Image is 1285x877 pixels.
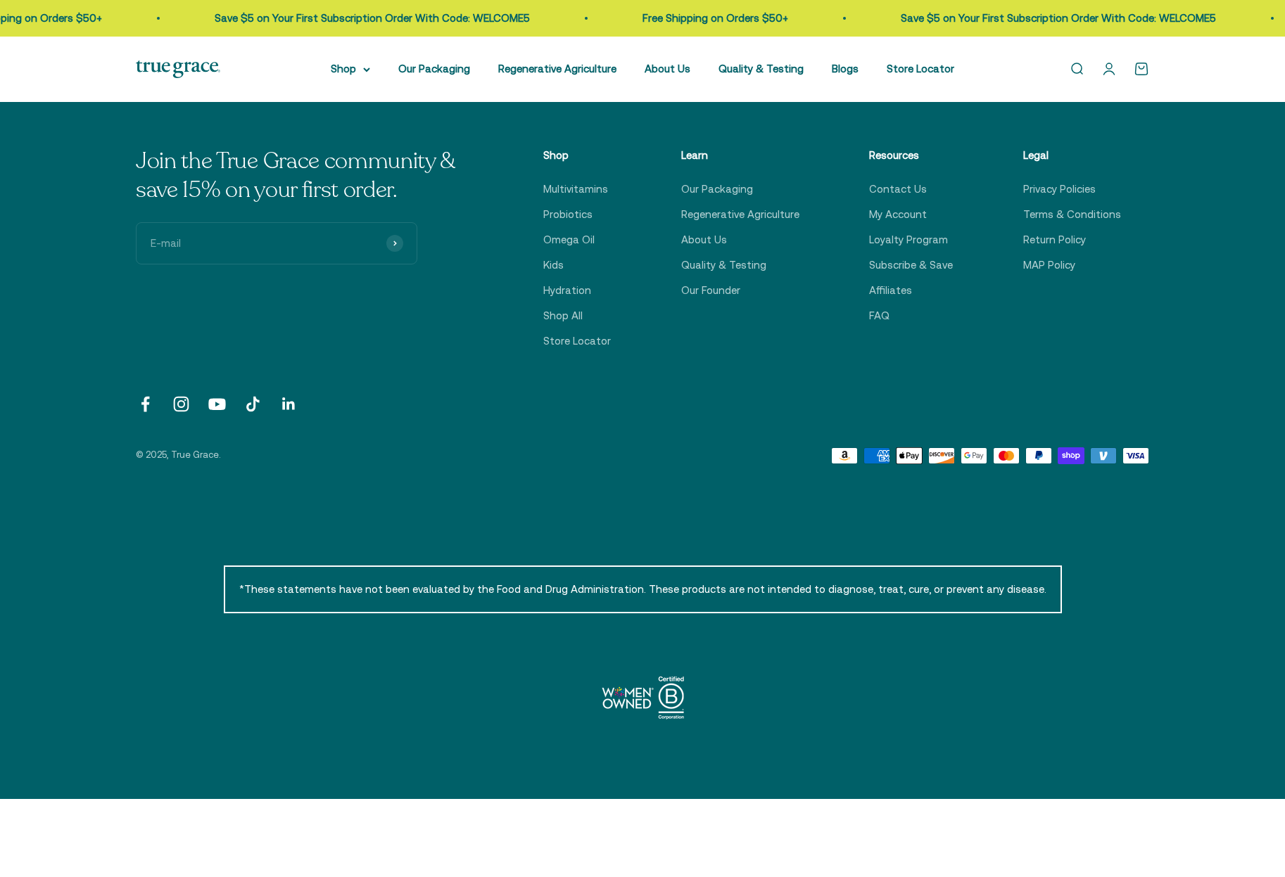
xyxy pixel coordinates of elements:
p: Shop [543,147,611,164]
p: Learn [681,147,799,164]
a: Follow on Facebook [136,395,155,414]
a: Free Shipping on Orders $50+ [628,12,773,24]
a: MAP Policy [1023,257,1075,274]
a: Subscribe & Save [869,257,953,274]
a: FAQ [869,307,890,324]
p: Legal [1023,147,1121,164]
a: My Account [869,206,927,223]
p: Save $5 on Your First Subscription Order With Code: WELCOME5 [200,10,515,27]
a: Follow on TikTok [243,395,262,414]
p: Save $5 on Your First Subscription Order With Code: WELCOME5 [886,10,1201,27]
a: Kids [543,257,564,274]
a: Store Locator [543,333,611,350]
a: Store Locator [887,63,954,75]
a: Omega Oil [543,231,595,248]
a: About Us [681,231,727,248]
a: Our Packaging [398,63,470,75]
a: Privacy Policies [1023,181,1096,198]
a: Regenerative Agriculture [498,63,616,75]
a: Blogs [832,63,859,75]
a: Regenerative Agriculture [681,206,799,223]
a: Terms & Conditions [1023,206,1121,223]
summary: Shop [331,60,370,77]
a: Hydration [543,282,591,299]
a: Our Founder [681,282,740,299]
a: Loyalty Program [869,231,948,248]
p: © 2025, True Grace. [136,448,221,463]
p: *These statements have not been evaluated by the Food and Drug Administration. These products are... [224,565,1062,613]
a: Follow on Instagram [172,395,191,414]
a: Multivitamins [543,181,608,198]
a: Follow on YouTube [208,395,227,414]
a: Contact Us [869,181,927,198]
a: Quality & Testing [719,63,804,75]
a: Affiliates [869,282,912,299]
a: Quality & Testing [681,257,766,274]
a: Our Packaging [681,181,753,198]
p: Resources [869,147,953,164]
a: Return Policy [1023,231,1086,248]
a: Shop All [543,307,583,324]
a: Probiotics [543,206,593,223]
p: Join the True Grace community & save 15% on your first order. [136,147,474,205]
a: About Us [645,63,690,75]
a: Follow on LinkedIn [279,395,298,414]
